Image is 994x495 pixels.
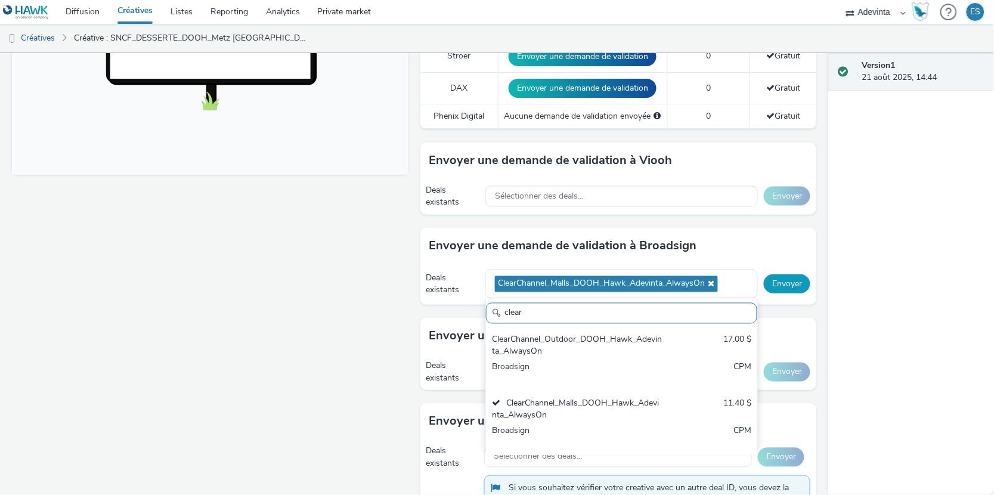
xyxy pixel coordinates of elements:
[862,60,896,71] strong: Version 1
[492,361,663,386] div: Broadsign
[733,425,751,450] div: CPM
[486,303,757,324] input: Search......
[764,363,810,382] button: Envoyer
[6,33,18,45] img: dooh
[420,41,498,72] td: Stroer
[492,398,663,422] div: ClearChannel_Malls_DOOH_Hawk_Adevinta_AlwaysOn
[723,334,751,358] div: 17.00 $
[766,50,800,61] span: Gratuit
[492,334,663,358] div: ClearChannel_Outdoor_DOOH_Hawk_Adevinta_AlwaysOn
[509,79,657,98] button: Envoyer une demande de validation
[426,445,479,469] div: Deals existants
[862,60,984,84] div: 21 août 2025, 14:44
[707,110,711,122] span: 0
[723,398,751,422] div: 11.40 $
[429,412,717,430] h3: Envoyer une demande de validation à Phenix Digital
[764,274,810,293] button: Envoyer
[494,452,582,462] span: Sélectionner des deals...
[504,110,661,122] div: Aucune demande de validation envoyée
[492,425,663,450] div: Broadsign
[429,237,697,255] h3: Envoyer une demande de validation à Broadsign
[426,184,479,209] div: Deals existants
[426,272,479,296] div: Deals existants
[495,191,583,202] span: Sélectionner des deals...
[971,3,981,21] div: ES
[733,361,751,386] div: CPM
[429,327,712,345] h3: Envoyer une demande de validation à MyAdbooker
[707,50,711,61] span: 0
[707,82,711,94] span: 0
[912,2,930,21] img: Hawk Academy
[764,187,810,206] button: Envoyer
[766,110,800,122] span: Gratuit
[509,47,657,66] button: Envoyer une demande de validation
[420,72,498,104] td: DAX
[420,104,498,128] td: Phenix Digital
[498,279,705,289] span: ClearChannel_Malls_DOOH_Hawk_Adevinta_AlwaysOn
[426,360,479,384] div: Deals existants
[758,448,804,467] button: Envoyer
[912,2,934,21] a: Hawk Academy
[3,5,49,20] img: undefined Logo
[766,82,800,94] span: Gratuit
[429,151,673,169] h3: Envoyer une demande de validation à Viooh
[654,110,661,122] div: Sélectionnez un deal ci-dessous et cliquez sur Envoyer pour envoyer une demande de validation à P...
[68,24,317,52] a: Créative : SNCF_DESSERTE_DOOH_Metz [GEOGRAPHIC_DATA]mp4_V2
